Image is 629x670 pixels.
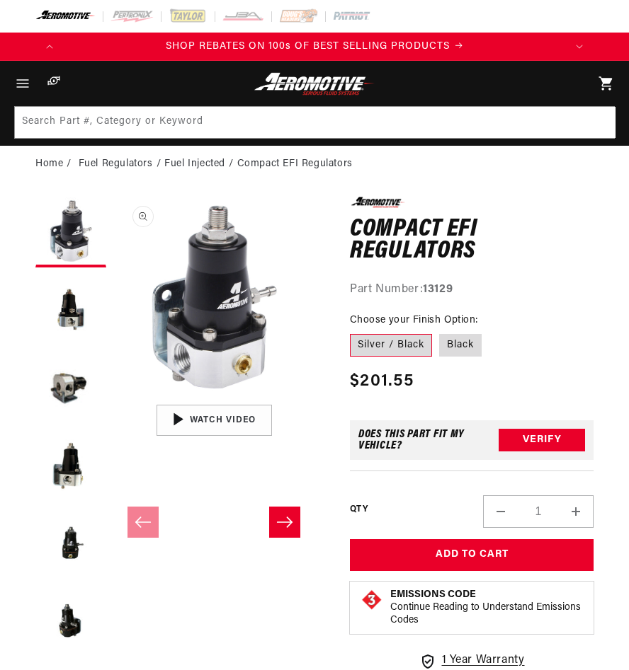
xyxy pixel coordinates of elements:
[35,275,106,345] button: Load image 2 in gallery view
[350,281,594,299] div: Part Number:
[166,41,450,52] span: SHOP REBATES ON 100s OF BEST SELLING PRODUCTS
[565,33,594,61] button: Translation missing: en.sections.announcements.next_announcement
[157,405,272,436] button: Watch Video
[79,156,165,172] li: Fuel Regulators
[390,589,583,627] button: Emissions CodeContinue Reading to Understand Emissions Codes
[35,586,106,657] button: Load image 6 in gallery view
[269,507,300,538] button: Slide right
[35,197,106,267] button: Load image 1 in gallery view
[7,61,38,106] summary: Menu
[350,369,414,394] span: $201.55
[350,504,368,516] label: QTY
[350,219,594,263] h1: Compact EFI Regulators
[64,39,565,54] div: 1 of 2
[358,429,499,451] div: Does This part fit My vehicle?
[35,430,106,501] button: Load image 4 in gallery view
[350,334,432,357] label: Silver / Black
[15,107,616,138] input: Search Part #, Category or Keyword
[35,352,106,423] button: Load image 3 in gallery view
[251,72,377,96] img: Aeromotive
[439,334,482,357] label: Black
[64,39,565,54] div: Announcement
[499,429,585,451] button: Verify
[35,156,63,172] a: Home
[237,156,353,172] li: Compact EFI Regulators
[583,107,614,138] button: Search Part #, Category or Keyword
[35,33,64,61] button: Translation missing: en.sections.announcements.previous_announcement
[164,156,237,172] li: Fuel Injected
[64,39,565,54] a: SHOP REBATES ON 100s OF BEST SELLING PRODUCTS
[419,652,525,670] a: 1 Year Warranty
[390,601,583,627] p: Continue Reading to Understand Emissions Codes
[390,589,476,600] strong: Emissions Code
[350,539,594,571] button: Add to Cart
[35,156,594,172] nav: breadcrumbs
[442,652,525,670] span: 1 Year Warranty
[35,508,106,579] button: Load image 5 in gallery view
[423,284,453,295] strong: 13129
[127,507,159,538] button: Slide left
[361,589,383,611] img: Emissions code
[350,313,479,328] legend: Choose your Finish Option:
